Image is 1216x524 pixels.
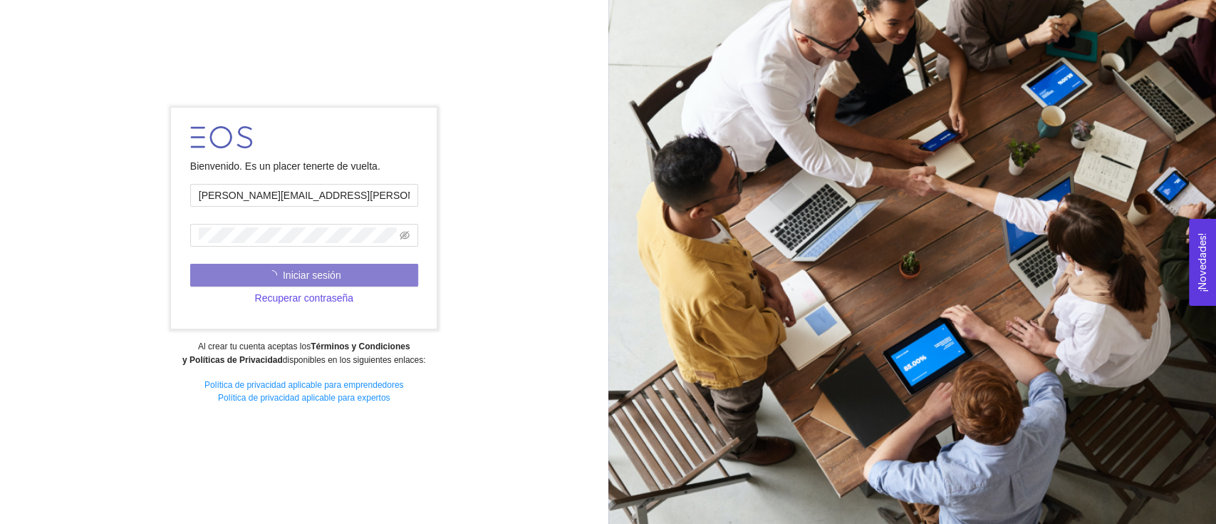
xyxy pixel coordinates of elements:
span: eye-invisible [400,230,410,240]
input: Correo electrónico [190,184,418,207]
button: Open Feedback Widget [1189,219,1216,306]
button: Recuperar contraseña [190,287,418,309]
span: loading [267,270,283,280]
div: Al crear tu cuenta aceptas los disponibles en los siguientes enlaces: [9,340,598,367]
span: Iniciar sesión [283,267,341,283]
img: LOGO [190,126,252,148]
strong: Términos y Condiciones y Políticas de Privacidad [182,341,410,365]
a: Política de privacidad aplicable para expertos [218,393,390,403]
button: Iniciar sesión [190,264,418,287]
span: Recuperar contraseña [254,290,353,306]
a: Recuperar contraseña [190,292,418,304]
div: Bienvenido. Es un placer tenerte de vuelta. [190,158,418,174]
a: Política de privacidad aplicable para emprendedores [204,380,404,390]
